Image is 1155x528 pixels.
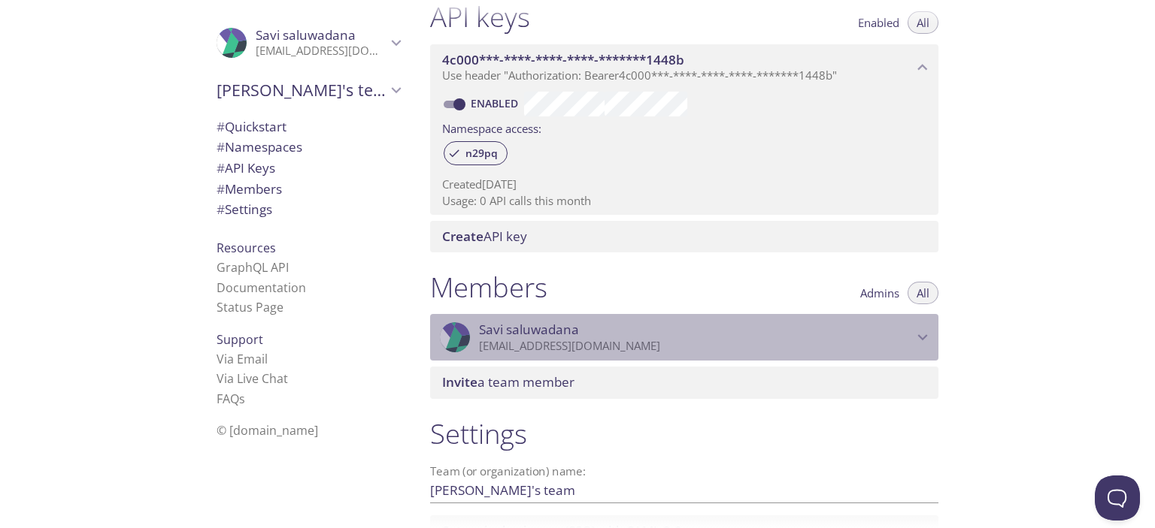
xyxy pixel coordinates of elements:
a: FAQ [217,391,245,407]
h1: Settings [430,417,938,451]
div: Savi's team [205,71,412,110]
div: Quickstart [205,116,412,137]
a: Documentation [217,279,306,296]
span: API Keys [217,159,275,177]
span: API key [442,228,527,245]
span: a team member [442,373,574,391]
span: Invite [442,373,477,391]
span: Savi saluwadana [256,26,356,44]
div: Team Settings [205,199,412,220]
div: Savi saluwadana [430,314,938,361]
span: Namespaces [217,138,302,155]
div: Savi saluwadana [205,18,412,68]
span: Support [217,331,263,348]
button: Admins [851,282,908,304]
span: Savi saluwadana [479,321,579,338]
span: # [217,138,225,155]
button: All [908,282,938,304]
div: Namespaces [205,137,412,158]
a: Via Live Chat [217,370,288,387]
div: Create API Key [430,221,938,252]
span: [PERSON_NAME]'s team [217,80,387,101]
span: n29pq [456,146,507,160]
div: n29pq [444,141,508,165]
span: Create [442,228,484,245]
p: Usage: 0 API calls this month [442,193,926,209]
a: Via Email [217,351,268,367]
span: © [DOMAIN_NAME] [217,422,318,439]
h1: Members [430,270,547,304]
span: Members [217,180,282,198]
span: Settings [217,201,272,218]
span: # [217,118,225,135]
iframe: Help Scout Beacon - Open [1095,475,1140,520]
label: Team (or organization) name: [430,466,587,477]
div: Invite a team member [430,367,938,398]
span: # [217,201,225,218]
a: Status Page [217,299,283,315]
span: # [217,159,225,177]
p: Created [DATE] [442,177,926,192]
a: Enabled [468,96,524,110]
p: [EMAIL_ADDRESS][DOMAIN_NAME] [256,44,387,59]
span: Resources [217,240,276,256]
a: GraphQL API [217,259,289,276]
span: Quickstart [217,118,286,135]
span: # [217,180,225,198]
div: API Keys [205,158,412,179]
div: Members [205,179,412,200]
label: Namespace access: [442,116,541,138]
p: [EMAIL_ADDRESS][DOMAIN_NAME] [479,339,913,354]
span: s [239,391,245,407]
